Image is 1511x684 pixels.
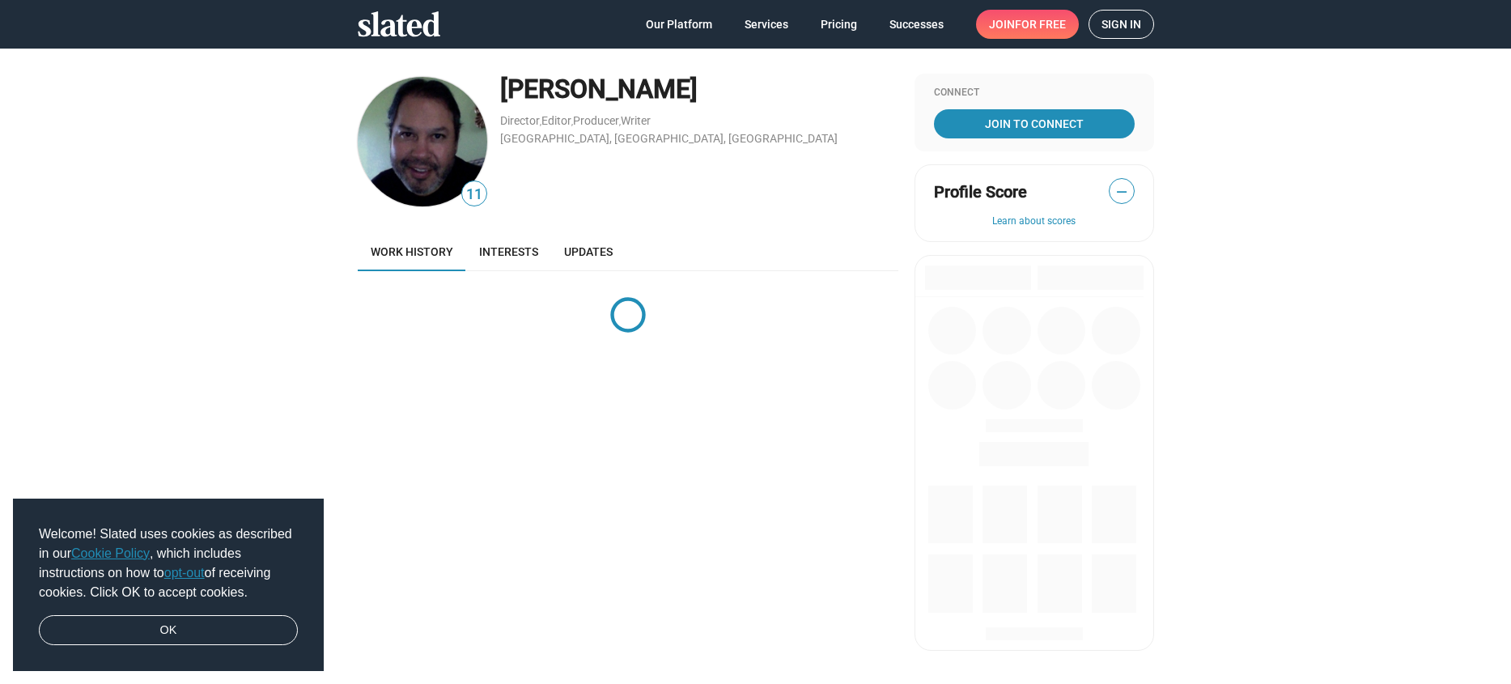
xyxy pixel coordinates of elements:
[732,10,801,39] a: Services
[1015,10,1066,39] span: for free
[371,245,453,258] span: Work history
[934,181,1027,203] span: Profile Score
[1101,11,1141,38] span: Sign in
[876,10,957,39] a: Successes
[358,77,487,206] img: Rudy Luna
[39,525,298,602] span: Welcome! Slated uses cookies as described in our , which includes instructions on how to of recei...
[573,114,619,127] a: Producer
[934,109,1135,138] a: Join To Connect
[164,566,205,580] a: opt-out
[39,615,298,646] a: dismiss cookie message
[934,215,1135,228] button: Learn about scores
[500,72,898,107] div: [PERSON_NAME]
[621,114,651,127] a: Writer
[1089,10,1154,39] a: Sign in
[633,10,725,39] a: Our Platform
[619,117,621,126] span: ,
[551,232,626,271] a: Updates
[745,10,788,39] span: Services
[889,10,944,39] span: Successes
[1110,181,1134,202] span: —
[646,10,712,39] span: Our Platform
[500,132,838,145] a: [GEOGRAPHIC_DATA], [GEOGRAPHIC_DATA], [GEOGRAPHIC_DATA]
[466,232,551,271] a: Interests
[541,114,571,127] a: Editor
[13,499,324,672] div: cookieconsent
[479,245,538,258] span: Interests
[937,109,1131,138] span: Join To Connect
[540,117,541,126] span: ,
[976,10,1079,39] a: Joinfor free
[934,87,1135,100] div: Connect
[71,546,150,560] a: Cookie Policy
[500,114,540,127] a: Director
[462,184,486,206] span: 11
[989,10,1066,39] span: Join
[808,10,870,39] a: Pricing
[564,245,613,258] span: Updates
[358,232,466,271] a: Work history
[571,117,573,126] span: ,
[821,10,857,39] span: Pricing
